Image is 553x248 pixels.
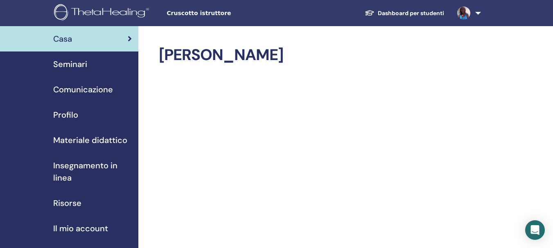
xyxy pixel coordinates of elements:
[53,33,72,45] span: Casa
[54,4,152,22] img: logo.png
[53,58,87,70] span: Seminari
[53,222,108,235] span: Il mio account
[53,109,78,121] span: Profilo
[365,9,375,16] img: graduation-cap-white.svg
[167,9,289,18] span: Cruscotto istruttore
[358,6,451,21] a: Dashboard per studenti
[159,46,479,65] h2: [PERSON_NAME]
[53,159,132,184] span: Insegnamento in linea
[525,220,545,240] div: Open Intercom Messenger
[53,83,113,96] span: Comunicazione
[53,197,81,209] span: Risorse
[53,134,127,146] span: Materiale didattico
[457,7,470,20] img: default.jpg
